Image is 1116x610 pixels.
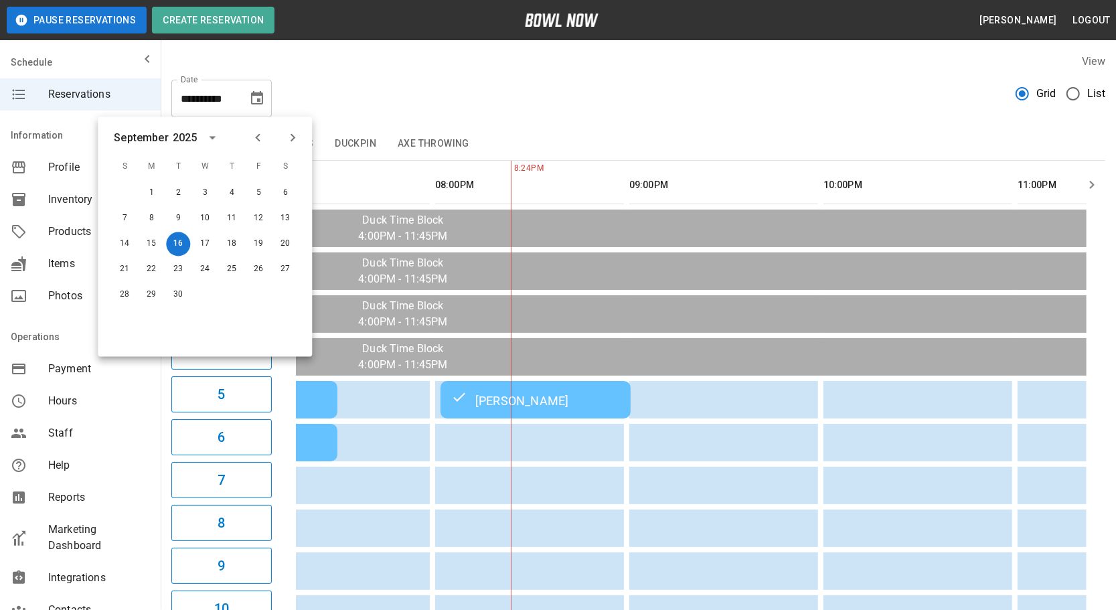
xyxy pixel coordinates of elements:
h6: 7 [218,469,225,491]
button: Sep 3, 2025 [193,181,217,206]
button: Sep 25, 2025 [220,258,244,282]
button: Sep 26, 2025 [246,258,270,282]
span: Grid [1036,86,1056,102]
button: Sep 15, 2025 [139,232,163,256]
div: September [114,130,168,146]
button: Sep 24, 2025 [193,258,217,282]
button: [PERSON_NAME] [974,8,1062,33]
div: 2025 [173,130,197,146]
span: F [246,153,270,180]
button: Sep 13, 2025 [273,207,297,231]
span: Profile [48,159,150,175]
button: 6 [171,419,272,455]
h6: 6 [218,427,225,448]
button: Sep 19, 2025 [246,232,270,256]
span: T [166,153,190,180]
button: Duckpin [324,128,387,160]
label: View [1082,55,1105,68]
button: Axe Throwing [387,128,480,160]
button: Sep 29, 2025 [139,283,163,307]
button: Sep 10, 2025 [193,207,217,231]
span: Photos [48,288,150,304]
span: Hours [48,393,150,409]
button: Sep 20, 2025 [273,232,297,256]
button: Sep 16, 2025 [166,232,190,256]
button: 9 [171,548,272,584]
button: Choose date, selected date is Sep 16, 2025 [244,85,270,112]
span: Inventory [48,192,150,208]
button: Sep 12, 2025 [246,207,270,231]
button: Previous month [246,127,269,149]
button: Sep 14, 2025 [112,232,137,256]
button: Sep 7, 2025 [112,207,137,231]
button: Pause Reservations [7,7,147,33]
button: Sep 22, 2025 [139,258,163,282]
h6: 8 [218,512,225,534]
span: Staff [48,425,150,441]
button: 7 [171,462,272,498]
div: [PERSON_NAME] [451,392,620,408]
span: Help [48,457,150,473]
button: Sep 17, 2025 [193,232,217,256]
span: W [193,153,217,180]
button: Sep 9, 2025 [166,207,190,231]
button: Sep 28, 2025 [112,283,137,307]
button: 8 [171,505,272,541]
div: inventory tabs [171,128,1105,160]
button: 5 [171,376,272,412]
span: S [112,153,137,180]
button: Sep 11, 2025 [220,207,244,231]
h6: 9 [218,555,225,577]
button: Sep 8, 2025 [139,207,163,231]
button: calendar view is open, switch to year view [201,127,224,149]
button: Next month [281,127,304,149]
th: 07:00PM [241,166,430,204]
span: List [1087,86,1105,102]
button: Sep 1, 2025 [139,181,163,206]
button: Sep 23, 2025 [166,258,190,282]
span: M [139,153,163,180]
span: S [273,153,297,180]
h6: 5 [218,384,225,405]
span: 8:24PM [511,162,514,175]
span: T [220,153,244,180]
span: Payment [48,361,150,377]
span: Reservations [48,86,150,102]
button: Sep 6, 2025 [273,181,297,206]
button: Sep 30, 2025 [166,283,190,307]
span: Items [48,256,150,272]
button: Sep 21, 2025 [112,258,137,282]
span: Reports [48,489,150,506]
button: Sep 18, 2025 [220,232,244,256]
span: Integrations [48,570,150,586]
span: Products [48,224,150,240]
img: logo [525,13,599,27]
button: Sep 27, 2025 [273,258,297,282]
button: Sep 2, 2025 [166,181,190,206]
button: Sep 4, 2025 [220,181,244,206]
button: Create Reservation [152,7,274,33]
button: Logout [1068,8,1116,33]
button: Sep 5, 2025 [246,181,270,206]
span: Marketing Dashboard [48,522,150,554]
